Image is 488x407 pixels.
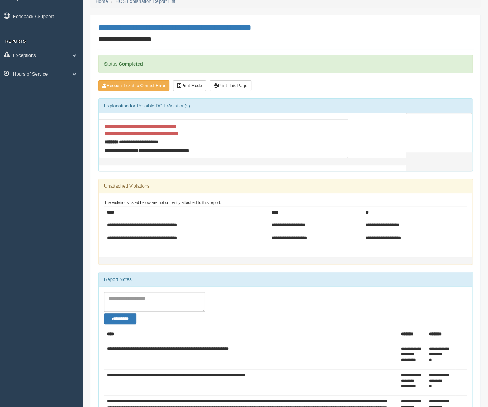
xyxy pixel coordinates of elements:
strong: Completed [118,61,143,67]
div: Explanation for Possible DOT Violation(s) [99,99,472,113]
div: Report Notes [99,272,472,287]
button: Change Filter Options [104,313,136,324]
button: Print Mode [173,80,206,91]
small: The violations listed below are not currently attached to this report: [104,200,221,205]
button: Reopen Ticket [98,80,169,91]
div: Unattached Violations [99,179,472,193]
div: Status: [98,55,473,73]
button: Print This Page [210,80,251,91]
